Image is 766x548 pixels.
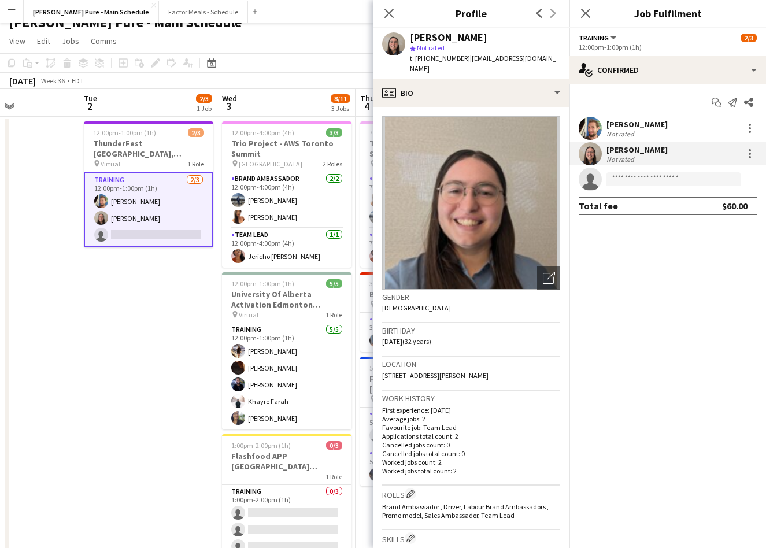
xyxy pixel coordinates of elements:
[741,34,757,42] span: 2/3
[197,104,212,113] div: 1 Job
[57,34,84,49] a: Jobs
[360,289,490,299] h3: Bacardi ( Elmcreek Rd)
[382,303,451,312] span: [DEMOGRAPHIC_DATA]
[382,414,560,423] p: Average jobs: 2
[382,406,560,414] p: First experience: [DATE]
[222,272,351,429] app-job-card: 12:00pm-1:00pm (1h)5/5University Of Alberta Activation Edmonton Training Virtual1 RoleTraining5/5...
[606,129,637,138] div: Not rated
[24,1,159,23] button: [PERSON_NAME] Pure - Main Schedule
[326,128,342,137] span: 3/3
[159,1,248,23] button: Factor Meals - Schedule
[331,104,350,113] div: 3 Jobs
[360,447,490,486] app-card-role: Team Lead1/15:00pm-9:00pm (4h)[PERSON_NAME]
[417,43,445,52] span: Not rated
[360,172,490,228] app-card-role: Brand Ambassador2/27:00am-7:00pm (12h)[PERSON_NAME][PERSON_NAME]
[360,313,490,352] app-card-role: Smart Serve TL1/13:30pm-8:00pm (4h30m)[PERSON_NAME]
[579,43,757,51] div: 12:00pm-1:00pm (1h)
[382,532,560,545] h3: Skills
[360,357,490,486] app-job-card: 5:00pm-9:00pm (4h)1/2Flashfood APP [GEOGRAPHIC_DATA] [GEOGRAPHIC_DATA], [GEOGRAPHIC_DATA] Save-A-...
[239,310,258,319] span: Virtual
[369,128,433,137] span: 7:00am-7:00pm (12h)
[410,32,487,43] div: [PERSON_NAME]
[222,228,351,268] app-card-role: Team Lead1/112:00pm-4:00pm (4h)Jericho [PERSON_NAME]
[220,99,237,113] span: 3
[537,266,560,290] div: Open photos pop-in
[382,359,560,369] h3: Location
[360,138,490,159] h3: Trio Project - AWS Toronto Summit
[360,373,490,394] h3: Flashfood APP [GEOGRAPHIC_DATA] [GEOGRAPHIC_DATA], [GEOGRAPHIC_DATA]
[382,432,560,440] p: Applications total count: 2
[373,79,569,107] div: Bio
[569,6,766,21] h3: Job Fulfilment
[84,172,213,247] app-card-role: Training2/312:00pm-1:00pm (1h)[PERSON_NAME][PERSON_NAME]
[579,34,609,42] span: Training
[382,440,560,449] p: Cancelled jobs count: 0
[579,34,618,42] button: Training
[222,138,351,159] h3: Trio Project - AWS Toronto Summit
[222,172,351,228] app-card-role: Brand Ambassador2/212:00pm-4:00pm (4h)[PERSON_NAME][PERSON_NAME]
[410,54,556,73] span: | [EMAIL_ADDRESS][DOMAIN_NAME]
[382,393,560,403] h3: Work history
[410,54,470,62] span: t. [PHONE_NUMBER]
[722,200,748,212] div: $60.00
[325,472,342,481] span: 1 Role
[9,75,36,87] div: [DATE]
[360,121,490,268] app-job-card: 7:00am-7:00pm (12h)3/3Trio Project - AWS Toronto Summit [GEOGRAPHIC_DATA]2 RolesBrand Ambassador2...
[231,441,291,450] span: 1:00pm-2:00pm (1h)
[382,325,560,336] h3: Birthday
[360,228,490,268] app-card-role: Team Lead1/17:00am-7:00pm (12h)Jericho [PERSON_NAME]
[360,408,490,447] app-card-role: Paid Backup1A0/15:00pm-8:00pm (3h)
[72,76,84,85] div: EDT
[382,466,560,475] p: Worked jobs total count: 2
[84,121,213,247] app-job-card: 12:00pm-1:00pm (1h)2/3ThunderFest [GEOGRAPHIC_DATA], [GEOGRAPHIC_DATA] Training Virtual1 RoleTrai...
[579,200,618,212] div: Total fee
[382,488,560,500] h3: Roles
[38,76,67,85] span: Week 36
[231,128,294,137] span: 12:00pm-4:00pm (4h)
[325,310,342,319] span: 1 Role
[82,99,97,113] span: 2
[382,502,549,520] span: Brand Ambassador , Driver, Labour Brand Ambassadors , Promo model, Sales Ambassador, Team Lead
[331,94,350,103] span: 8/11
[222,121,351,268] app-job-card: 12:00pm-4:00pm (4h)3/3Trio Project - AWS Toronto Summit [GEOGRAPHIC_DATA]2 RolesBrand Ambassador2...
[187,160,204,168] span: 1 Role
[222,451,351,472] h3: Flashfood APP [GEOGRAPHIC_DATA] Modesto Training
[84,138,213,159] h3: ThunderFest [GEOGRAPHIC_DATA], [GEOGRAPHIC_DATA] Training
[373,6,569,21] h3: Profile
[222,93,237,103] span: Wed
[606,145,668,155] div: [PERSON_NAME]
[323,160,342,168] span: 2 Roles
[382,116,560,290] img: Crew avatar or photo
[382,423,560,432] p: Favourite job: Team Lead
[62,36,79,46] span: Jobs
[9,36,25,46] span: View
[382,458,560,466] p: Worked jobs count: 2
[91,36,117,46] span: Comms
[606,155,637,164] div: Not rated
[360,272,490,352] app-job-card: 3:30pm-8:00pm (4h30m)1/1Bacardi ( Elmcreek Rd) LCBO1 RoleSmart Serve TL1/13:30pm-8:00pm (4h30m)[P...
[358,99,375,113] span: 4
[326,279,342,288] span: 5/5
[84,93,97,103] span: Tue
[326,441,342,450] span: 0/3
[569,56,766,84] div: Confirmed
[382,337,431,346] span: [DATE] (32 years)
[222,323,351,429] app-card-role: Training5/512:00pm-1:00pm (1h)[PERSON_NAME][PERSON_NAME][PERSON_NAME]Khayre Farah[PERSON_NAME]
[196,94,212,103] span: 2/3
[231,279,294,288] span: 12:00pm-1:00pm (1h)
[369,279,442,288] span: 3:30pm-8:00pm (4h30m)
[5,34,30,49] a: View
[188,128,204,137] span: 2/3
[382,449,560,458] p: Cancelled jobs total count: 0
[37,36,50,46] span: Edit
[32,34,55,49] a: Edit
[239,160,302,168] span: [GEOGRAPHIC_DATA]
[222,289,351,310] h3: University Of Alberta Activation Edmonton Training
[606,119,668,129] div: [PERSON_NAME]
